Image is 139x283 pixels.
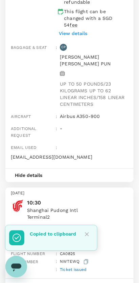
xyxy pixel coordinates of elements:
span: Additional request [11,126,37,138]
img: baggage-icon [60,71,65,76]
p: - [60,125,62,132]
span: Flight number [11,252,45,256]
p: CP [61,45,66,50]
span: : [56,114,57,119]
span: Email used [11,145,37,150]
p: This flight can be changed with a SGD 54 [64,8,127,28]
p: [PERSON_NAME] [PERSON_NAME] PUN [60,54,127,67]
p: Terminal 2 [27,214,128,221]
p: 16:15 [27,223,40,231]
p: View details [59,30,87,37]
p: Copied to clipboard [30,231,76,238]
p: Airbus A350-900 [60,113,100,120]
span: Baggage & seat [11,45,47,50]
p: [DATE] [11,190,128,197]
span: : [56,145,57,150]
img: Air China [11,199,24,213]
span: : [56,252,57,256]
p: 10:30 [27,199,128,207]
span: fee [70,22,77,28]
p: Shanghai Pudong Intl [27,207,128,214]
button: Hide details [5,169,52,182]
span: : [56,259,57,264]
span: NWTEWQ [60,259,79,264]
p: UP TO 50 POUNDS/23 KILOGRAMS UP TO 62 LINEAR INCHES/158 LINEAR CENTIMETERS [60,81,127,107]
p: [EMAIL_ADDRESS][DOMAIN_NAME] [11,154,92,160]
button: View details [57,28,89,38]
iframe: Button to launch messaging window [5,256,27,278]
span: CA 0825 [60,252,75,256]
span: : [56,45,57,50]
span: : [56,268,57,272]
button: Close [82,229,92,240]
span: : [56,126,57,131]
span: Aircraft [11,114,31,119]
span: Ticket issued [60,268,87,272]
